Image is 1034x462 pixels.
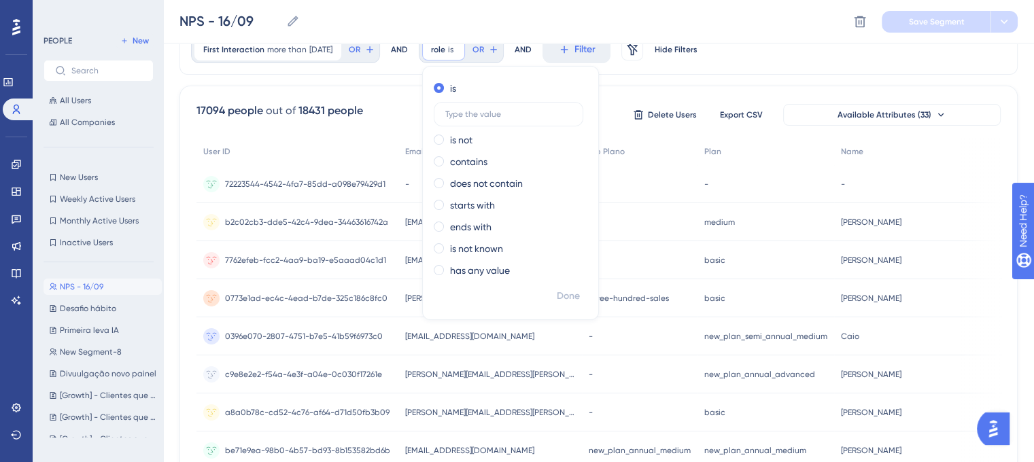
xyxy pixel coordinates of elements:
[704,179,708,190] span: -
[783,104,1001,126] button: Available Attributes (33)
[44,169,154,185] button: New Users
[589,331,593,342] span: -
[472,44,484,55] span: OR
[298,103,363,119] div: 18431 people
[203,146,230,157] span: User ID
[391,36,408,63] div: AND
[631,104,699,126] button: Delete Users
[60,346,122,357] span: New Segment-8
[841,146,863,157] span: Name
[574,41,596,58] span: Filter
[405,179,409,190] span: -
[450,132,472,148] label: is not
[557,288,580,304] span: Done
[450,262,510,279] label: has any value
[405,369,575,380] span: [PERSON_NAME][EMAIL_ADDRESS][PERSON_NAME][DOMAIN_NAME]
[60,194,135,205] span: Weekly Active Users
[405,407,575,418] span: [PERSON_NAME][EMAIL_ADDRESS][PERSON_NAME][DOMAIN_NAME]
[450,241,503,257] label: is not known
[405,293,575,304] span: [PERSON_NAME][EMAIL_ADDRESS][PERSON_NAME][DOMAIN_NAME]
[60,303,116,314] span: Desafio hábito
[431,44,445,55] span: role
[225,293,387,304] span: 0773e1ad-ec4c-4ead-b7de-325c186c8fc0
[60,172,98,183] span: New Users
[225,255,386,266] span: 7762efeb-fcc2-4aa9-ba19-e5aaad04c1d1
[450,197,495,213] label: starts with
[704,255,725,266] span: basic
[60,95,91,106] span: All Users
[841,369,901,380] span: [PERSON_NAME]
[60,215,139,226] span: Monthly Active Users
[347,39,377,60] button: OR
[44,409,162,425] button: [Growth] - Clientes que ja compram add-on menos de R$300 (mais de 2 vezes)
[542,36,610,63] button: Filter
[225,179,385,190] span: 72223544-4542-4fa7-85dd-a098e79429d1
[267,44,307,55] span: more than
[470,39,500,60] button: OR
[44,344,162,360] button: New Segment-8
[450,80,456,96] label: is
[71,66,142,75] input: Search
[60,433,156,444] span: [Growth] - Clientes que ja compram add-on maior de R$300(mais de 2 vezes)
[225,217,388,228] span: b2c02cb3-dde5-42c4-9dea-34463616742a
[448,44,453,55] span: is
[44,35,72,46] div: PEOPLE
[60,390,156,401] span: [Growth] - Clientes que ja compram add-on menos de R$300(1 vez)
[841,217,901,228] span: [PERSON_NAME]
[450,219,492,235] label: ends with
[405,331,534,342] span: [EMAIL_ADDRESS][DOMAIN_NAME]
[44,431,162,447] button: [Growth] - Clientes que ja compram add-on maior de R$300(mais de 2 vezes)
[841,407,901,418] span: [PERSON_NAME]
[44,300,162,317] button: Desafio hábito
[882,11,990,33] button: Save Segment
[44,279,162,295] button: NPS - 16/09
[841,331,859,342] span: Caio
[44,366,162,382] button: Divuulgação novo painel
[60,325,119,336] span: Primeira leva IA
[707,104,775,126] button: Export CSV
[203,44,264,55] span: First Interaction
[60,368,156,379] span: Divuulgação novo painel
[225,445,390,456] span: be71e9ea-98b0-4b57-bd93-8b153582bd6b
[44,191,154,207] button: Weekly Active Users
[704,217,735,228] span: medium
[405,255,534,266] span: [EMAIL_ADDRESS][DOMAIN_NAME]
[841,255,901,266] span: [PERSON_NAME]
[838,109,931,120] span: Available Attributes (33)
[589,293,669,304] span: three-hundred-sales
[44,114,154,130] button: All Companies
[44,92,154,109] button: All Users
[133,35,149,46] span: New
[405,217,534,228] span: [EMAIL_ADDRESS][DOMAIN_NAME]
[196,103,263,119] div: 17094 people
[116,33,154,49] button: New
[589,445,691,456] span: new_plan_annual_medium
[445,109,572,119] input: Type the value
[549,284,587,308] button: Done
[60,412,156,423] span: [Growth] - Clientes que ja compram add-on menos de R$300 (mais de 2 vezes)
[450,154,487,170] label: contains
[60,281,103,292] span: NPS - 16/09
[44,387,162,404] button: [Growth] - Clientes que ja compram add-on menos de R$300(1 vez)
[44,234,154,251] button: Inactive Users
[266,103,296,119] div: out of
[44,322,162,338] button: Primeira leva IA
[589,146,625,157] span: Mb Plano
[720,109,763,120] span: Export CSV
[450,175,523,192] label: does not contain
[841,293,901,304] span: [PERSON_NAME]
[648,109,697,120] span: Delete Users
[655,44,697,55] span: Hide Filters
[349,44,360,55] span: OR
[60,117,115,128] span: All Companies
[909,16,965,27] span: Save Segment
[44,213,154,229] button: Monthly Active Users
[704,146,721,157] span: Plan
[704,407,725,418] span: basic
[977,408,1018,449] iframe: UserGuiding AI Assistant Launcher
[589,369,593,380] span: -
[225,369,382,380] span: c9e8e2e2-f54a-4e3f-a04e-0c030f17261e
[405,445,534,456] span: [EMAIL_ADDRESS][DOMAIN_NAME]
[515,36,532,63] div: AND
